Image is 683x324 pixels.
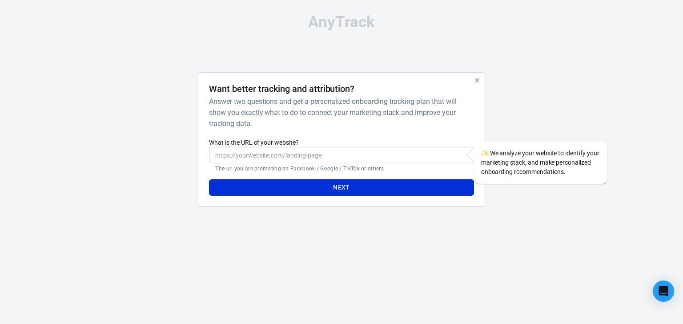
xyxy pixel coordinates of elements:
button: Next [209,179,474,196]
div: AnyTrack [119,14,564,30]
h6: Answer two questions and get a personalized onboarding tracking plan that will show you exactly w... [209,96,470,129]
div: Open Intercom Messenger [653,281,674,302]
span: sparkles [481,150,489,157]
label: What is the URL of your website? [209,138,474,147]
p: The url you are promoting on Facebook / Google / TikTok or others [215,165,467,172]
div: We analyze your website to identify your marketing stack, and make personalized onboarding recomm... [474,142,607,184]
h4: Want better tracking and attribution? [209,83,354,94]
input: https://yourwebsite.com/landing-page [209,147,474,163]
